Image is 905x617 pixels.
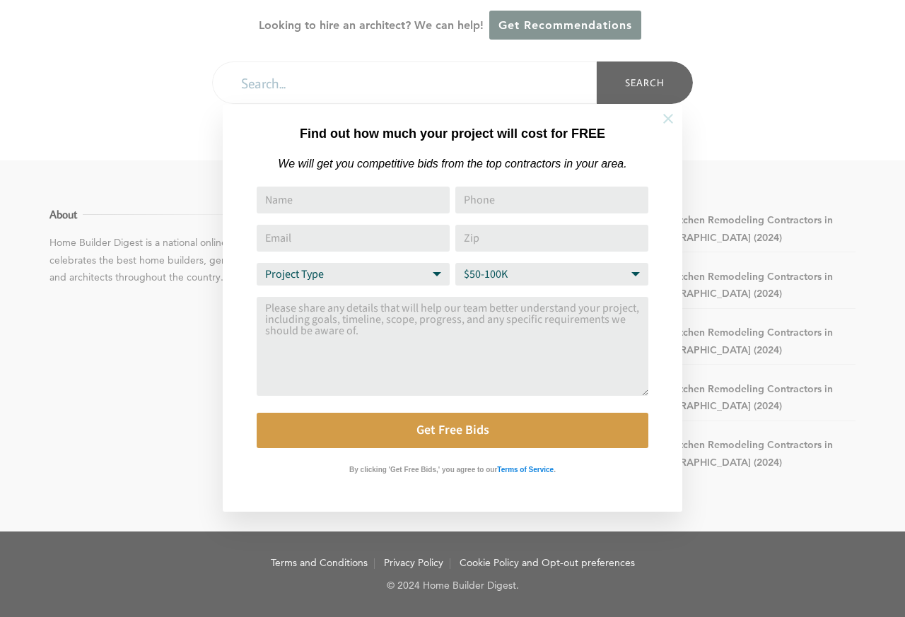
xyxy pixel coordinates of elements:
[455,225,648,252] input: Zip
[257,187,450,213] input: Name
[349,466,497,474] strong: By clicking 'Get Free Bids,' you agree to our
[300,127,605,141] strong: Find out how much your project will cost for FREE
[278,158,626,170] em: We will get you competitive bids from the top contractors in your area.
[257,263,450,286] select: Project Type
[455,187,648,213] input: Phone
[257,225,450,252] input: Email Address
[497,466,554,474] strong: Terms of Service
[497,462,554,474] a: Terms of Service
[554,466,556,474] strong: .
[257,297,648,396] textarea: Comment or Message
[643,94,693,143] button: Close
[455,263,648,286] select: Budget Range
[257,413,648,448] button: Get Free Bids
